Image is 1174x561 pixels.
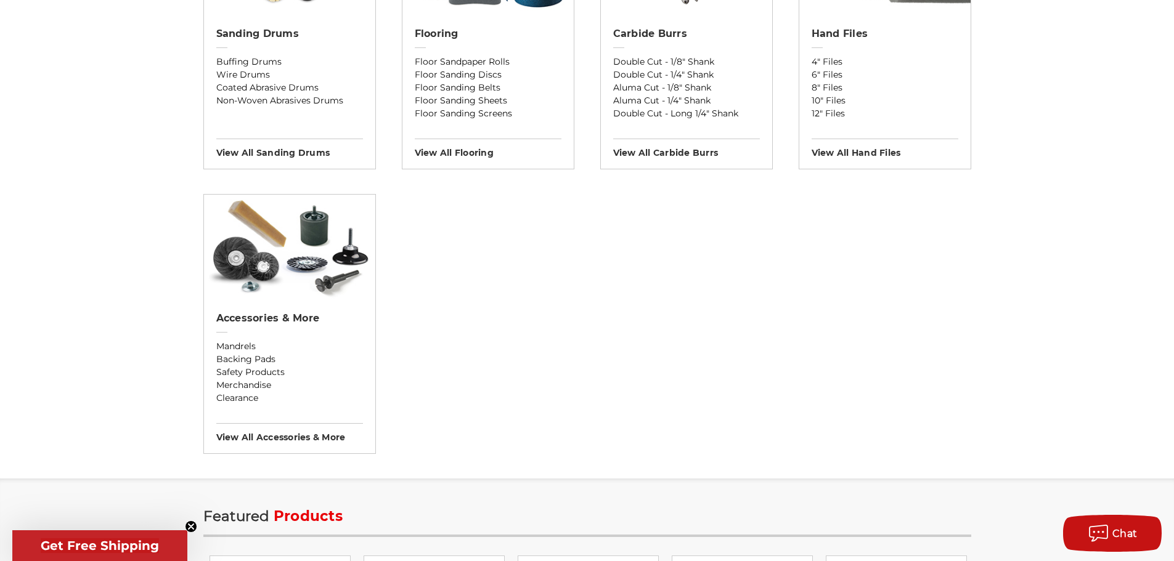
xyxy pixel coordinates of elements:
[415,94,561,107] a: Floor Sanding Sheets
[812,28,958,40] h2: Hand Files
[216,81,363,94] a: Coated Abrasive Drums
[812,81,958,94] a: 8" Files
[613,28,760,40] h2: Carbide Burrs
[812,68,958,81] a: 6" Files
[216,392,363,405] a: Clearance
[415,107,561,120] a: Floor Sanding Screens
[415,55,561,68] a: Floor Sandpaper Rolls
[203,507,270,525] span: Featured
[12,530,187,561] div: Get Free ShippingClose teaser
[613,94,760,107] a: Aluma Cut - 1/4" Shank
[415,28,561,40] h2: Flooring
[812,139,958,158] h3: View All hand files
[216,366,363,379] a: Safety Products
[1063,515,1162,552] button: Chat
[812,107,958,120] a: 12" Files
[216,139,363,158] h3: View All sanding drums
[185,520,197,533] button: Close teaser
[415,139,561,158] h3: View All flooring
[613,55,760,68] a: Double Cut - 1/8" Shank
[216,28,363,40] h2: Sanding Drums
[216,423,363,443] h3: View All accessories & more
[812,94,958,107] a: 10" Files
[216,94,363,107] a: Non-Woven Abrasives Drums
[216,55,363,68] a: Buffing Drums
[204,195,375,299] img: Accessories & More
[1112,528,1138,539] span: Chat
[216,353,363,366] a: Backing Pads
[812,55,958,68] a: 4" Files
[216,379,363,392] a: Merchandise
[613,139,760,158] h3: View All carbide burrs
[613,81,760,94] a: Aluma Cut - 1/8" Shank
[274,507,343,525] span: Products
[216,68,363,81] a: Wire Drums
[216,312,363,325] h2: Accessories & More
[415,81,561,94] a: Floor Sanding Belts
[41,538,159,553] span: Get Free Shipping
[613,107,760,120] a: Double Cut - Long 1/4" Shank
[216,340,363,353] a: Mandrels
[415,68,561,81] a: Floor Sanding Discs
[613,68,760,81] a: Double Cut - 1/4" Shank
